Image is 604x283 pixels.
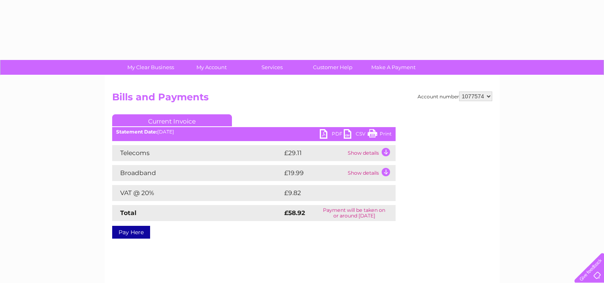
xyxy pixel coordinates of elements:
a: My Clear Business [118,60,184,75]
td: VAT @ 20% [112,185,282,201]
td: Telecoms [112,145,282,161]
a: CSV [344,129,368,141]
strong: Total [120,209,137,217]
td: Show details [346,145,396,161]
td: Broadband [112,165,282,181]
h2: Bills and Payments [112,92,492,107]
div: [DATE] [112,129,396,135]
a: PDF [320,129,344,141]
td: £29.11 [282,145,346,161]
a: Make A Payment [360,60,426,75]
a: Services [239,60,305,75]
a: Pay Here [112,226,150,239]
a: Customer Help [300,60,366,75]
a: Current Invoice [112,114,232,126]
td: £19.99 [282,165,346,181]
b: Statement Date: [116,129,157,135]
strong: £58.92 [284,209,305,217]
div: Account number [418,92,492,101]
td: Show details [346,165,396,181]
a: My Account [178,60,244,75]
a: Print [368,129,392,141]
td: Payment will be taken on or around [DATE] [313,205,396,221]
td: £9.82 [282,185,377,201]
